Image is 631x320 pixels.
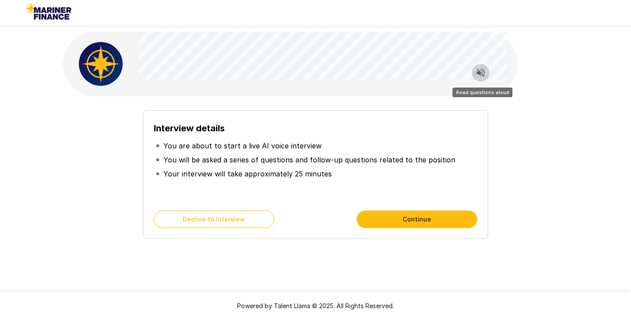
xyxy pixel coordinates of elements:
button: Continue [357,211,477,228]
p: You will be asked a series of questions and follow-up questions related to the position [163,155,455,165]
b: Interview details [154,123,225,134]
button: Decline to Interview [154,211,274,228]
button: Read questions aloud [472,64,489,81]
p: Your interview will take approximately 25 minutes [163,169,332,179]
p: You are about to start a live AI voice interview [163,141,322,151]
div: Read questions aloud [453,88,513,97]
img: mariner_avatar.png [79,42,123,86]
p: Powered by Talent Llama © 2025. All Rights Reserved. [11,302,620,310]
